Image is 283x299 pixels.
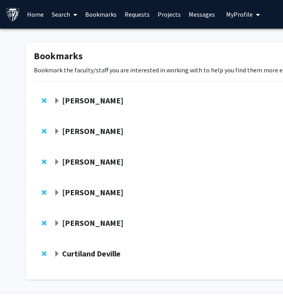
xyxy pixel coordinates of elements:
strong: [PERSON_NAME] [62,157,123,167]
span: Expand Michele Manahan Bookmark [54,159,60,165]
span: My Profile [226,10,253,18]
strong: [PERSON_NAME] [62,95,123,105]
span: Remove Eric Oliver from bookmarks [42,97,47,104]
a: Home [23,0,48,28]
span: Remove Curtiland Deville from bookmarks [42,250,47,257]
span: Remove Emily Johnson from bookmarks [42,189,47,196]
strong: Curtiland Deville [62,249,121,258]
strong: [PERSON_NAME] [62,187,123,197]
a: Messages [185,0,219,28]
span: Remove Michele Manahan from bookmarks [42,159,47,165]
span: Remove Jeffrey Tornheim from bookmarks [42,220,47,226]
span: Expand Jeffrey Tornheim Bookmark [54,220,60,227]
span: Expand Curtiland Deville Bookmark [54,251,60,257]
a: Bookmarks [81,0,121,28]
strong: [PERSON_NAME] [62,218,123,228]
a: Search [48,0,81,28]
span: Expand Emily Johnson Bookmark [54,190,60,196]
span: Expand Eric Oliver Bookmark [54,98,60,104]
strong: [PERSON_NAME] [62,126,123,136]
iframe: Chat [6,263,34,293]
a: Requests [121,0,154,28]
span: Remove Angela Guarda from bookmarks [42,128,47,134]
span: Expand Angela Guarda Bookmark [54,128,60,135]
img: Johns Hopkins University Logo [6,8,20,21]
a: Projects [154,0,185,28]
